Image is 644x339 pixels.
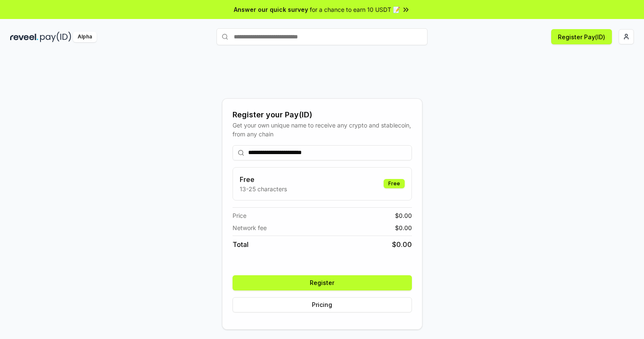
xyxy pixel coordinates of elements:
[395,211,412,220] span: $ 0.00
[10,32,38,42] img: reveel_dark
[310,5,400,14] span: for a chance to earn 10 USDT 📝
[40,32,71,42] img: pay_id
[234,5,308,14] span: Answer our quick survey
[233,223,267,232] span: Network fee
[395,223,412,232] span: $ 0.00
[233,109,412,121] div: Register your Pay(ID)
[392,239,412,250] span: $ 0.00
[73,32,97,42] div: Alpha
[551,29,612,44] button: Register Pay(ID)
[233,121,412,138] div: Get your own unique name to receive any crypto and stablecoin, from any chain
[233,275,412,290] button: Register
[233,297,412,312] button: Pricing
[384,179,405,188] div: Free
[233,239,249,250] span: Total
[240,174,287,184] h3: Free
[233,211,246,220] span: Price
[240,184,287,193] p: 13-25 characters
